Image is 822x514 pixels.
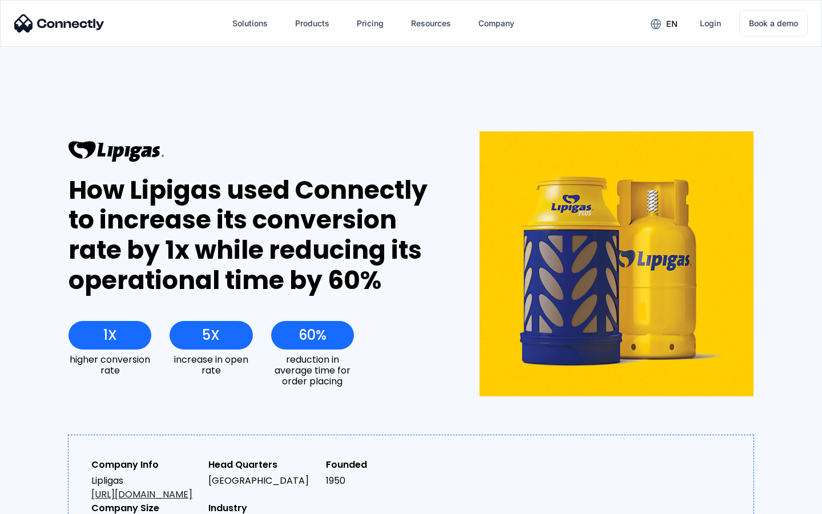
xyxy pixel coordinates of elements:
div: 1X [103,327,117,343]
a: Login [691,10,730,37]
div: Pricing [357,15,384,31]
div: Head Quarters [208,458,316,472]
a: Pricing [348,10,393,37]
aside: Language selected: English [11,494,68,510]
div: higher conversion rate [68,354,151,376]
ul: Language list [23,494,68,510]
div: How Lipigas used Connectly to increase its conversion rate by 1x while reducing its operational t... [68,175,438,296]
a: Book a demo [739,10,808,37]
div: Lipligas [91,474,199,501]
div: reduction in average time for order placing [271,354,354,387]
div: en [666,16,678,32]
div: Resources [411,15,451,31]
div: 5X [202,327,220,343]
div: Founded [326,458,434,472]
div: Company Info [91,458,199,472]
div: [GEOGRAPHIC_DATA] [208,474,316,488]
img: Connectly Logo [14,14,104,33]
div: 60% [299,327,327,343]
div: Products [295,15,329,31]
div: Company [478,15,514,31]
div: Login [700,15,721,31]
div: 1950 [326,474,434,488]
a: [URL][DOMAIN_NAME] [91,488,192,501]
div: increase in open rate [170,354,252,376]
div: Solutions [232,15,268,31]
